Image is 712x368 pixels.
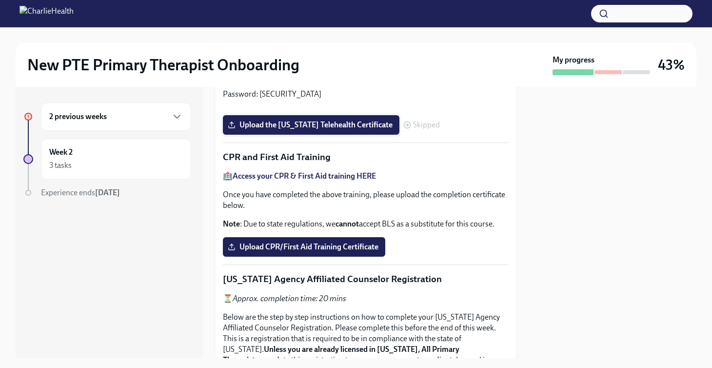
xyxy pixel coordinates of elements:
strong: cannot [336,219,359,228]
div: 3 tasks [49,160,72,171]
p: Once you have completed the above training, please upload the completion certificate below. [223,189,509,211]
p: 🏥 [223,171,509,182]
h6: Week 2 [49,147,73,158]
p: : Due to state regulations, we accept BLS as a substitute for this course. [223,219,509,229]
label: Upload CPR/First Aid Training Certificate [223,237,385,257]
img: CharlieHealth [20,6,74,21]
strong: My progress [553,55,594,65]
h2: New PTE Primary Therapist Onboarding [27,55,299,75]
h6: 2 previous weeks [49,111,107,122]
span: Upload CPR/First Aid Training Certificate [230,242,378,252]
span: Upload the [US_STATE] Telehealth Certificate [230,120,393,130]
label: Upload the [US_STATE] Telehealth Certificate [223,115,399,135]
em: Approx. completion time: 20 mins [233,294,346,303]
div: 2 previous weeks [41,102,191,131]
p: ⏳ [223,293,509,304]
p: [US_STATE] Agency Affiliated Counselor Registration [223,273,509,286]
h3: 43% [658,56,685,74]
p: CPR and First Aid Training [223,151,509,164]
a: Access your CPR & First Aid training HERE [233,171,376,181]
a: Week 23 tasks [23,139,191,180]
strong: Unless you are already licensed in [US_STATE], All Primary Therapists [223,345,459,365]
strong: [DATE] [95,188,120,197]
span: Skipped [413,121,440,129]
span: Experience ends [41,188,120,197]
strong: Note [223,219,240,228]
